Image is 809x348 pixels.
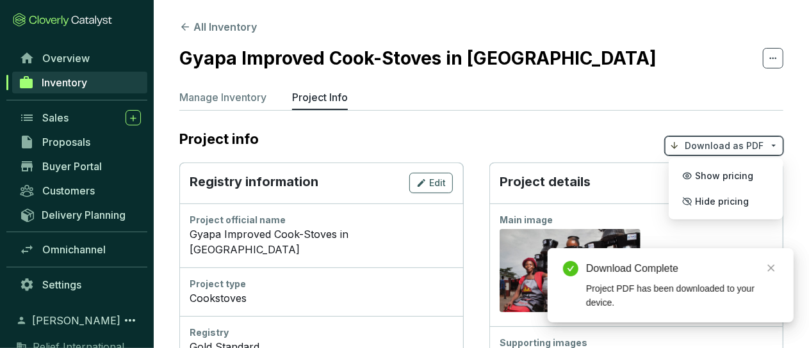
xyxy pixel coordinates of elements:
a: Overview [13,47,147,69]
span: check-circle [563,261,578,276]
span: Settings [42,278,81,291]
a: Omnichannel [13,239,147,260]
span: Overview [42,52,90,65]
p: Project details [500,173,591,193]
div: Project official name [190,214,453,226]
span: Sales [42,111,69,124]
div: Project type [190,278,453,290]
p: Manage Inventory [179,90,266,105]
p: Hide pricing [675,191,777,212]
div: Download Complete [586,261,778,276]
div: Registry [190,326,453,339]
span: close [767,264,776,273]
span: Delivery Planning [42,209,126,221]
span: [PERSON_NAME] [32,313,120,328]
span: Inventory [42,76,87,89]
div: Main image [500,214,772,226]
a: Buyer Portal [13,155,147,177]
a: Settings [13,274,147,296]
span: Edit [429,177,446,189]
div: Cookstoves [190,290,453,306]
button: All Inventory [179,19,257,35]
a: Inventory [12,72,147,93]
button: Edit [409,173,453,193]
span: Proposals [42,136,90,148]
h2: Project info [179,130,272,147]
a: Close [764,261,778,275]
p: Project Info [292,90,348,105]
span: Omnichannel [42,243,106,256]
span: Buyer Portal [42,160,102,173]
a: Proposals [13,131,147,153]
h2: Gyapa Improved Cook-Stoves in [GEOGRAPHIC_DATA] [179,45,657,72]
p: Download as PDF [685,139,764,152]
a: Customers [13,180,147,202]
a: Delivery Planning [13,204,147,225]
p: Show pricing [675,165,777,187]
span: Customers [42,184,95,197]
div: Gyapa Improved Cook-Stoves in [GEOGRAPHIC_DATA] [190,226,453,257]
a: Sales [13,107,147,129]
div: Project PDF has been downloaded to your device. [586,281,778,310]
span: Show pricing [695,171,753,181]
p: Registry information [190,173,318,193]
span: Hide pricing [695,196,749,207]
